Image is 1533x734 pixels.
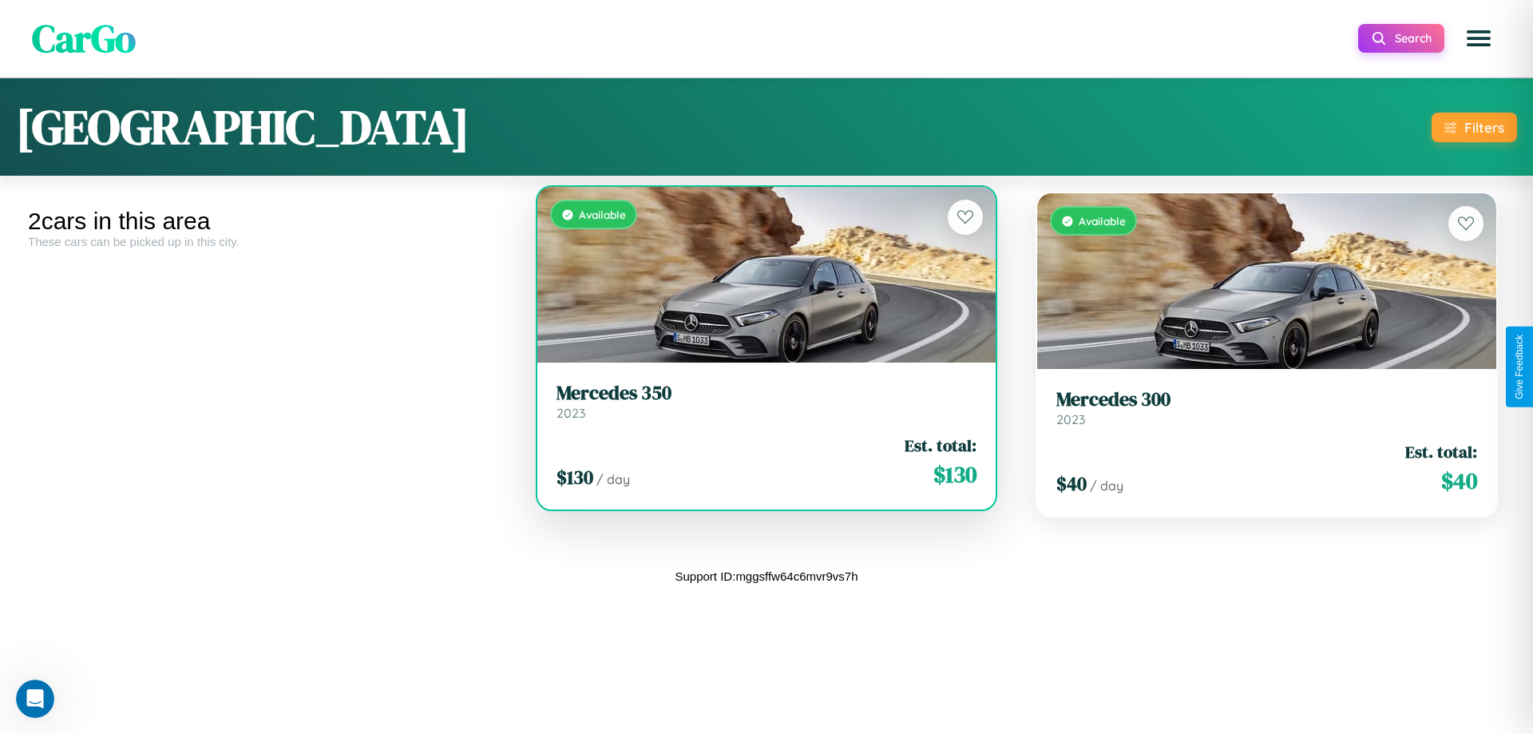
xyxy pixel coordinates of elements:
span: $ 130 [933,458,976,490]
a: Mercedes 3502023 [557,382,977,421]
span: Est. total: [1405,440,1477,463]
span: / day [596,471,630,487]
span: 2023 [1056,411,1085,427]
iframe: Intercom live chat [16,680,54,718]
span: Available [1079,214,1126,228]
div: 2 cars in this area [28,208,505,235]
h3: Mercedes 300 [1056,388,1477,411]
p: Support ID: mggsffw64c6mvr9vs7h [675,565,858,587]
a: Mercedes 3002023 [1056,388,1477,427]
h3: Mercedes 350 [557,382,977,405]
span: Search [1395,31,1432,46]
div: These cars can be picked up in this city. [28,235,505,248]
button: Search [1358,24,1444,53]
span: Est. total: [905,434,976,457]
span: Available [579,208,626,221]
button: Filters [1432,113,1517,142]
span: $ 40 [1441,465,1477,497]
button: Open menu [1456,16,1501,61]
span: $ 40 [1056,470,1087,497]
h1: [GEOGRAPHIC_DATA] [16,94,469,160]
div: Filters [1464,119,1504,136]
span: $ 130 [557,464,593,490]
span: 2023 [557,405,585,421]
span: / day [1090,478,1123,494]
div: Give Feedback [1514,335,1525,399]
span: CarGo [32,12,136,65]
